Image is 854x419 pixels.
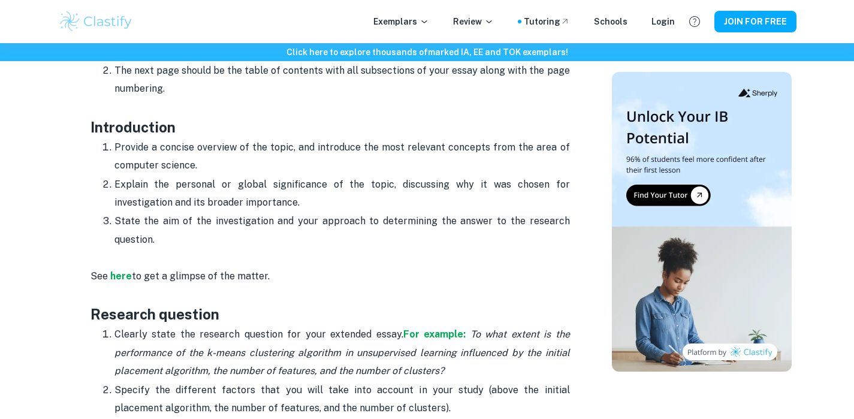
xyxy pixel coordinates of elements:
img: Clastify logo [58,10,134,34]
button: JOIN FOR FREE [714,11,796,32]
a: Schools [594,15,627,28]
h6: Click here to explore thousands of marked IA, EE and TOK exemplars ! [2,46,852,59]
p: Explain the personal or global significance of the topic, discussing why it was chosen for invest... [114,176,570,212]
img: Thumbnail [612,72,792,372]
i: To what extent is the performance of the k-means clustering algorithm in unsupervised learning in... [114,328,570,376]
p: The next page should be the table of contents with all subsections of your essay along with the p... [114,62,570,116]
p: State the aim of the investigation and your approach to determining the answer to the research qu... [114,212,570,249]
p: Provide a concise overview of the topic, and introduce the most relevant concepts from the area o... [114,138,570,175]
p: Review [453,15,494,28]
h3: Research question [90,303,570,325]
p: Clearly state the research question for your extended essay. [114,325,570,380]
a: For example: [403,328,466,340]
a: Login [651,15,675,28]
strong: Introduction [90,119,176,135]
button: Help and Feedback [684,11,705,32]
p: See to get a glimpse of the matter. [90,249,570,303]
p: Specify the different factors that you will take into account in your study (above the initial pl... [114,381,570,418]
p: Exemplars [373,15,429,28]
a: Tutoring [524,15,570,28]
a: here [110,270,132,282]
